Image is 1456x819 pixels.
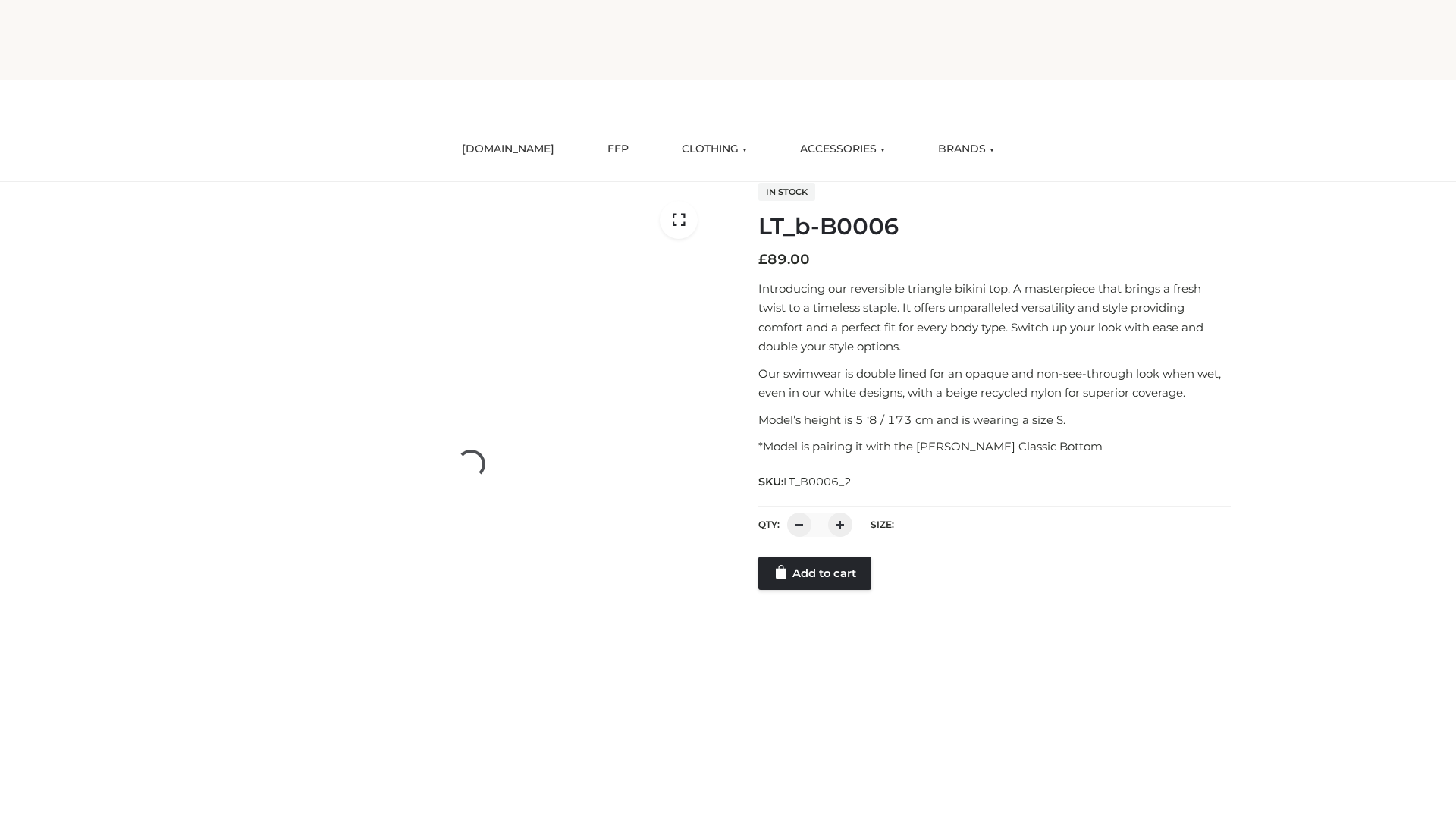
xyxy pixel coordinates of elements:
a: FFP [596,133,640,166]
a: CLOTHING [670,133,758,166]
a: Add to cart [758,557,871,590]
label: QTY: [758,519,780,530]
p: *Model is pairing it with the [PERSON_NAME] Classic Bottom [758,437,1231,457]
a: [DOMAIN_NAME] [450,133,566,166]
p: Introducing our reversible triangle bikini top. A masterpiece that brings a fresh twist to a time... [758,279,1231,356]
a: BRANDS [927,133,1006,166]
span: SKU: [758,472,853,491]
p: Our swimwear is double lined for an opaque and non-see-through look when wet, even in our white d... [758,364,1231,403]
p: Model’s height is 5 ‘8 / 173 cm and is wearing a size S. [758,410,1231,430]
bdi: 89.00 [758,251,810,268]
label: Size: [871,519,894,530]
span: LT_B0006_2 [783,475,852,488]
span: £ [758,251,767,268]
h1: LT_b-B0006 [758,213,1231,240]
a: ACCESSORIES [789,133,896,166]
span: In stock [758,183,815,201]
